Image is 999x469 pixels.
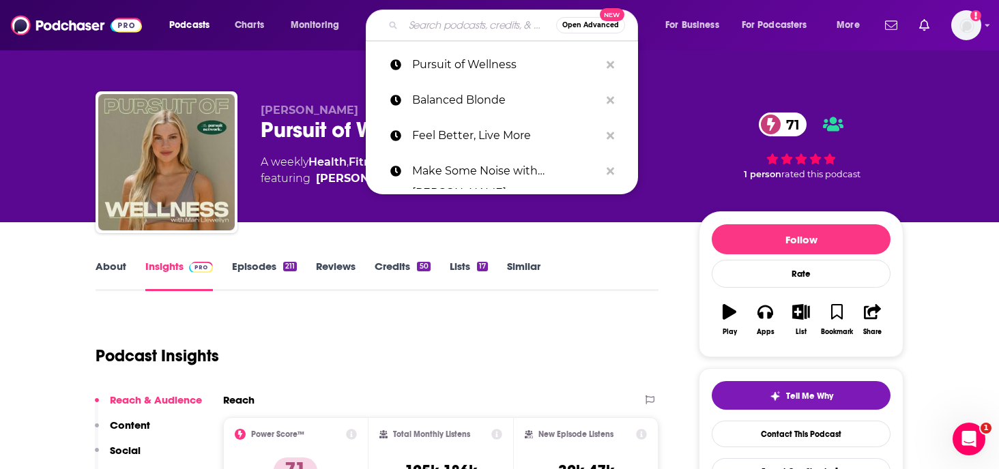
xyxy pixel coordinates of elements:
[951,10,981,40] img: User Profile
[393,429,470,439] h2: Total Monthly Listens
[733,14,827,36] button: open menu
[226,14,272,36] a: Charts
[723,328,737,336] div: Play
[412,47,600,82] p: Pursuit of Wellness
[712,421,891,447] a: Contact This Podcast
[855,295,891,344] button: Share
[450,260,488,291] a: Lists17
[981,423,991,434] span: 1
[412,82,600,118] p: Balanced Blonde
[747,295,783,344] button: Apps
[712,260,891,288] div: Rate
[349,155,389,168] a: Fitness
[316,260,356,291] a: Reviews
[951,10,981,40] span: Logged in as jennarohl
[951,10,981,40] button: Show profile menu
[796,328,807,336] div: List
[160,14,227,36] button: open menu
[665,16,719,35] span: For Business
[110,444,141,457] p: Social
[261,104,358,117] span: [PERSON_NAME]
[712,295,747,344] button: Play
[970,10,981,21] svg: Add a profile image
[507,260,540,291] a: Similar
[781,169,860,179] span: rated this podcast
[110,393,202,406] p: Reach & Audience
[744,169,781,179] span: 1 person
[742,16,807,35] span: For Podcasters
[699,104,903,188] div: 71 1 personrated this podcast
[169,16,209,35] span: Podcasts
[366,82,638,118] a: Balanced Blonde
[827,14,877,36] button: open menu
[600,8,624,21] span: New
[95,393,202,419] button: Reach & Audience
[251,429,304,439] h2: Power Score™
[223,393,255,406] h2: Reach
[562,22,619,29] span: Open Advanced
[308,155,347,168] a: Health
[477,262,488,271] div: 17
[914,14,935,37] a: Show notifications dropdown
[412,153,600,189] p: Make Some Noise with Andrea Owen
[712,224,891,254] button: Follow
[757,328,774,336] div: Apps
[366,153,638,189] a: Make Some Noise with [PERSON_NAME]
[281,14,357,36] button: open menu
[783,295,819,344] button: List
[261,170,534,187] span: featuring
[821,328,853,336] div: Bookmark
[145,260,213,291] a: InsightsPodchaser Pro
[417,262,430,271] div: 50
[656,14,736,36] button: open menu
[283,262,297,271] div: 211
[786,391,833,402] span: Tell Me Why
[96,260,126,291] a: About
[95,419,150,444] button: Content
[316,170,414,187] a: Mari Llewellyn
[96,346,219,366] h1: Podcast Insights
[712,381,891,410] button: tell me why sparkleTell Me Why
[232,260,297,291] a: Episodes211
[366,118,638,153] a: Feel Better, Live More
[379,10,651,41] div: Search podcasts, credits, & more...
[291,16,339,35] span: Monitoring
[189,262,213,273] img: Podchaser Pro
[261,154,534,187] div: A weekly podcast
[770,391,781,402] img: tell me why sparkle
[880,14,903,37] a: Show notifications dropdown
[556,17,625,33] button: Open AdvancedNew
[772,112,807,136] span: 71
[403,14,556,36] input: Search podcasts, credits, & more...
[538,429,613,439] h2: New Episode Listens
[953,423,985,455] iframe: Intercom live chat
[759,112,807,136] a: 71
[95,444,141,469] button: Social
[412,118,600,153] p: Feel Better, Live More
[375,260,430,291] a: Credits50
[347,155,349,168] span: ,
[366,47,638,82] a: Pursuit of Wellness
[863,328,882,336] div: Share
[11,12,142,38] img: Podchaser - Follow, Share and Rate Podcasts
[837,16,860,35] span: More
[235,16,264,35] span: Charts
[819,295,854,344] button: Bookmark
[98,94,235,230] img: Pursuit of Wellness
[110,419,150,432] p: Content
